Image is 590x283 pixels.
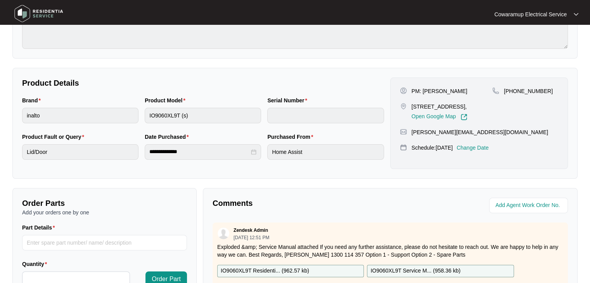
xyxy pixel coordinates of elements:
img: Link-External [460,114,467,121]
input: Part Details [22,235,187,250]
p: Cowaramup Electrical Service [494,10,567,18]
p: PM: [PERSON_NAME] [412,87,467,95]
img: map-pin [400,144,407,151]
p: Change Date [457,144,489,152]
label: Part Details [22,224,58,231]
input: Product Fault or Query [22,144,138,160]
label: Purchased From [267,133,316,141]
p: [DATE] 12:51 PM [234,235,269,240]
input: Purchased From [267,144,384,160]
p: Schedule: [DATE] [412,144,453,152]
label: Quantity [22,260,50,268]
img: dropdown arrow [574,12,578,16]
p: Product Details [22,78,384,88]
p: Order Parts [22,198,187,209]
label: Product Model [145,97,189,104]
p: Zendesk Admin [234,227,268,233]
img: map-pin [492,87,499,94]
input: Date Purchased [149,148,249,156]
input: Product Model [145,108,261,123]
label: Date Purchased [145,133,192,141]
label: Serial Number [267,97,310,104]
input: Serial Number [267,108,384,123]
img: user.svg [218,228,229,239]
img: map-pin [400,128,407,135]
p: Add your orders one by one [22,209,187,216]
p: [STREET_ADDRESS], [412,103,467,110]
p: Exploded &amp; Service Manual attached If you need any further assistance, please do not hesitate... [217,243,563,259]
label: Product Fault or Query [22,133,87,141]
a: Open Google Map [412,114,467,121]
label: Brand [22,97,44,104]
p: [PHONE_NUMBER] [504,87,553,95]
p: Comments [213,198,385,209]
p: [PERSON_NAME][EMAIL_ADDRESS][DOMAIN_NAME] [412,128,548,136]
img: user-pin [400,87,407,94]
img: map-pin [400,103,407,110]
p: IO9060XL9T Service M... ( 958.36 kb ) [370,267,460,275]
input: Add Agent Work Order No. [495,201,563,210]
p: IO9060XL9T Residenti... ( 962.57 kb ) [221,267,309,275]
input: Brand [22,108,138,123]
img: residentia service logo [12,2,66,25]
